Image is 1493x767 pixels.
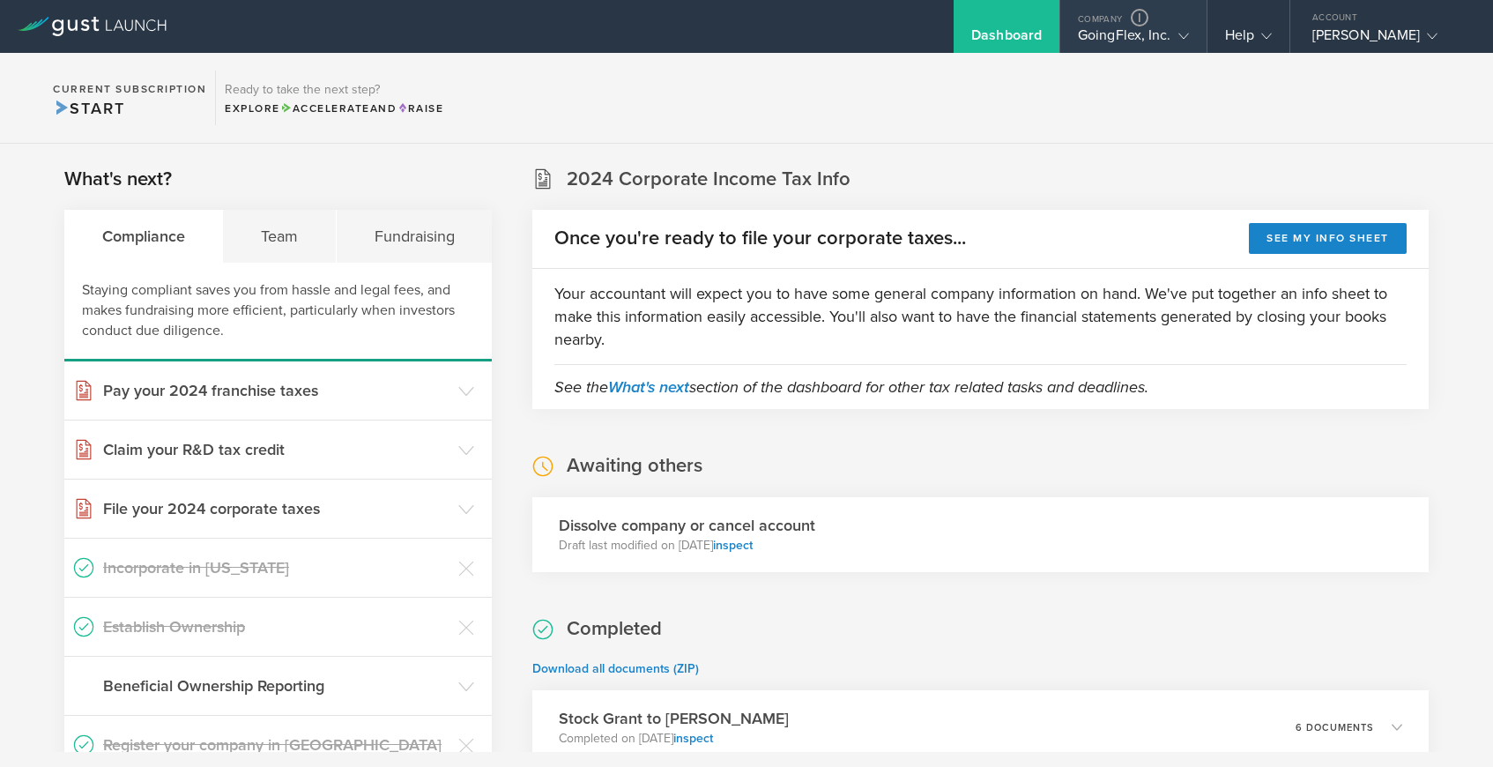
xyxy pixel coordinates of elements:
div: Fundraising [337,210,492,263]
span: and [280,102,397,115]
em: See the section of the dashboard for other tax related tasks and deadlines. [554,377,1148,397]
button: See my info sheet [1249,223,1407,254]
a: Download all documents (ZIP) [532,661,699,676]
h3: Pay your 2024 franchise taxes [103,379,449,402]
h3: Claim your R&D tax credit [103,438,449,461]
div: Explore [225,101,443,116]
h3: Register your company in [GEOGRAPHIC_DATA] [103,733,449,756]
p: Completed on [DATE] [559,730,789,748]
h2: What's next? [64,167,172,192]
p: 6 documents [1296,723,1374,733]
div: Help [1225,26,1272,53]
div: Team [223,210,336,263]
span: Start [53,99,124,118]
h3: Incorporate in [US_STATE] [103,556,449,579]
a: inspect [713,538,753,553]
h2: 2024 Corporate Income Tax Info [567,167,850,192]
div: [PERSON_NAME] [1312,26,1462,53]
h2: Once you're ready to file your corporate taxes... [554,226,966,251]
h2: Awaiting others [567,453,702,479]
div: Dashboard [971,26,1042,53]
div: Staying compliant saves you from hassle and legal fees, and makes fundraising more efficient, par... [64,263,492,361]
a: inspect [673,731,713,746]
h3: Ready to take the next step? [225,84,443,96]
div: Compliance [64,210,223,263]
div: GoingFlex, Inc. [1078,26,1189,53]
h3: Stock Grant to [PERSON_NAME] [559,707,789,730]
p: Your accountant will expect you to have some general company information on hand. We've put toget... [554,282,1407,351]
h3: File your 2024 corporate taxes [103,497,449,520]
p: Draft last modified on [DATE] [559,537,815,555]
span: Raise [397,102,443,115]
h2: Current Subscription [53,84,206,94]
a: What's next [608,377,689,397]
span: Accelerate [280,102,370,115]
h3: Beneficial Ownership Reporting [103,674,449,697]
div: Ready to take the next step?ExploreAccelerateandRaise [215,71,452,125]
h2: Completed [567,616,662,642]
h3: Establish Ownership [103,615,449,638]
h3: Dissolve company or cancel account [559,514,815,537]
